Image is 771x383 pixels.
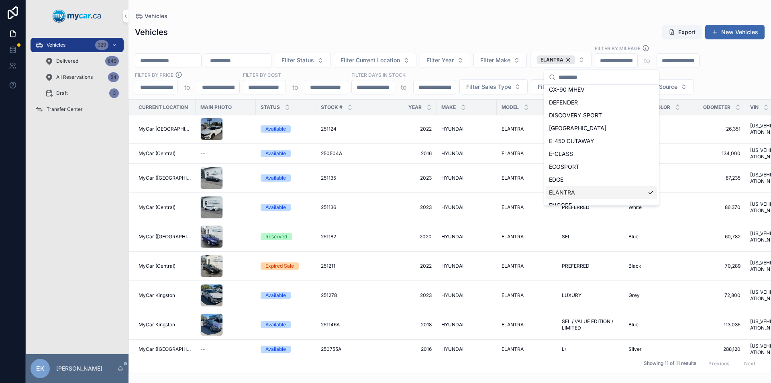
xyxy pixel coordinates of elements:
[381,175,432,181] a: 2023
[502,233,552,240] a: ELANTRA
[562,233,571,240] span: SEL
[200,150,251,157] a: --
[321,150,342,157] span: 250504A
[321,126,337,132] span: 251124
[321,346,341,352] span: 250755A
[690,292,740,299] a: 72,800
[562,318,619,331] span: SEL / VALUE EDITION / LIMITED
[502,322,552,328] a: ELANTRA
[139,233,191,240] a: MyCar ([GEOGRAPHIC_DATA])
[541,57,563,63] span: ELANTRA
[549,188,575,197] span: ELANTRA
[441,233,492,240] a: HYUNDAI
[265,125,286,133] div: Available
[628,346,680,352] a: Silver
[281,56,314,64] span: Filter Status
[321,346,371,352] a: 250755A
[502,204,524,211] span: ELANTRA
[184,82,190,92] p: to
[275,53,330,68] button: Select Button
[321,233,371,240] a: 251182
[502,346,552,352] a: ELANTRA
[530,52,592,68] button: Select Button
[381,150,432,157] a: 2016
[441,263,463,269] span: HYUNDAI
[265,262,294,270] div: Expired Sale
[426,56,454,64] span: Filter Year
[690,346,740,352] a: 288,120
[502,263,552,269] a: ELANTRA
[473,53,527,68] button: Select Button
[628,292,640,299] span: Grey
[261,204,311,211] a: Available
[562,292,581,299] span: LUXURY
[139,263,175,269] span: MyCar (Central)
[690,233,740,240] a: 60,782
[265,346,286,353] div: Available
[261,321,311,328] a: Available
[139,346,191,352] a: MyCar ([GEOGRAPHIC_DATA])
[628,204,680,211] a: White
[139,175,191,181] a: MyCar ([GEOGRAPHIC_DATA])
[261,174,311,182] a: Available
[31,102,124,117] a: Transfer Center
[644,360,696,367] span: Showing 11 of 11 results
[265,150,286,157] div: Available
[562,204,619,211] a: PREFERRED
[441,292,492,299] a: HYUNDAI
[628,233,638,240] span: Blue
[292,82,298,92] p: to
[321,204,336,211] span: 251136
[538,83,582,91] span: Filter Body Style
[420,53,470,68] button: Select Button
[441,346,463,352] span: HYUNDAI
[261,104,280,111] span: Status
[139,204,175,211] span: MyCar (Central)
[139,126,191,132] span: MyCar [GEOGRAPHIC_DATA]
[265,321,286,328] div: Available
[441,204,463,211] span: HYUNDAI
[441,233,463,240] span: HYUNDAI
[502,292,552,299] a: ELANTRA
[441,150,492,157] a: HYUNDAI
[502,322,524,328] span: ELANTRA
[56,74,93,80] span: All Reservations
[441,322,463,328] span: HYUNDAI
[441,126,492,132] a: HYUNDAI
[628,204,642,211] span: White
[628,322,680,328] a: Blue
[139,150,175,157] span: MyCar (Central)
[321,204,371,211] a: 251136
[690,175,740,181] a: 87,235
[595,45,640,52] label: Filter By Mileage
[265,204,286,211] div: Available
[381,292,432,299] a: 2023
[381,322,432,328] span: 2018
[502,150,524,157] span: ELANTRA
[502,175,524,181] span: ELANTRA
[321,233,336,240] span: 251182
[628,263,680,269] a: Black
[261,346,311,353] a: Available
[549,163,579,171] span: ECOSPORT
[690,322,740,328] a: 113,035
[261,233,311,240] a: Reserved
[502,263,524,269] span: ELANTRA
[135,71,173,78] label: FILTER BY PRICE
[265,292,286,299] div: Available
[321,263,335,269] span: 251211
[502,175,552,181] a: ELANTRA
[105,56,119,66] div: 849
[441,322,492,328] a: HYUNDAI
[381,263,432,269] a: 2022
[321,104,343,111] span: Stock #
[321,175,336,181] span: 251135
[690,126,740,132] span: 26,351
[441,175,492,181] a: HYUNDAI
